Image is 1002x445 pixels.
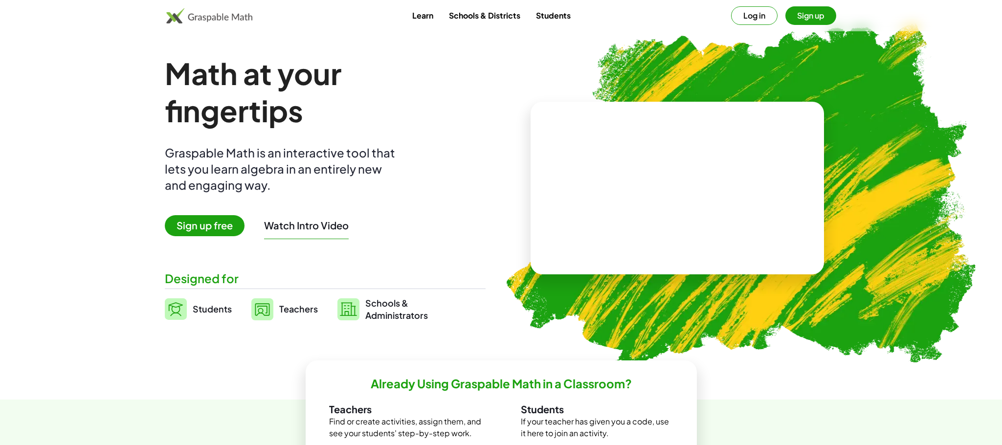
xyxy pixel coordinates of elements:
img: svg%3e [251,298,273,320]
h3: Teachers [329,403,482,416]
span: Students [193,303,232,314]
a: Schools & Districts [441,6,528,24]
button: Sign up [785,6,836,25]
div: Graspable Math is an interactive tool that lets you learn algebra in an entirely new and engaging... [165,145,400,193]
a: Students [165,297,232,321]
video: What is this? This is dynamic math notation. Dynamic math notation plays a central role in how Gr... [604,152,751,225]
button: Watch Intro Video [264,219,349,232]
img: svg%3e [165,298,187,320]
p: Find or create activities, assign them, and see your students' step-by-step work. [329,416,482,439]
a: Learn [404,6,441,24]
img: svg%3e [337,298,359,320]
a: Teachers [251,297,318,321]
span: Teachers [279,303,318,314]
p: If your teacher has given you a code, use it here to join an activity. [521,416,673,439]
span: Sign up free [165,215,245,236]
a: Students [528,6,579,24]
h1: Math at your fingertips [165,55,476,129]
button: Log in [731,6,778,25]
div: Designed for [165,270,486,287]
a: Schools &Administrators [337,297,428,321]
h2: Already Using Graspable Math in a Classroom? [371,376,632,391]
span: Schools & Administrators [365,297,428,321]
h3: Students [521,403,673,416]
